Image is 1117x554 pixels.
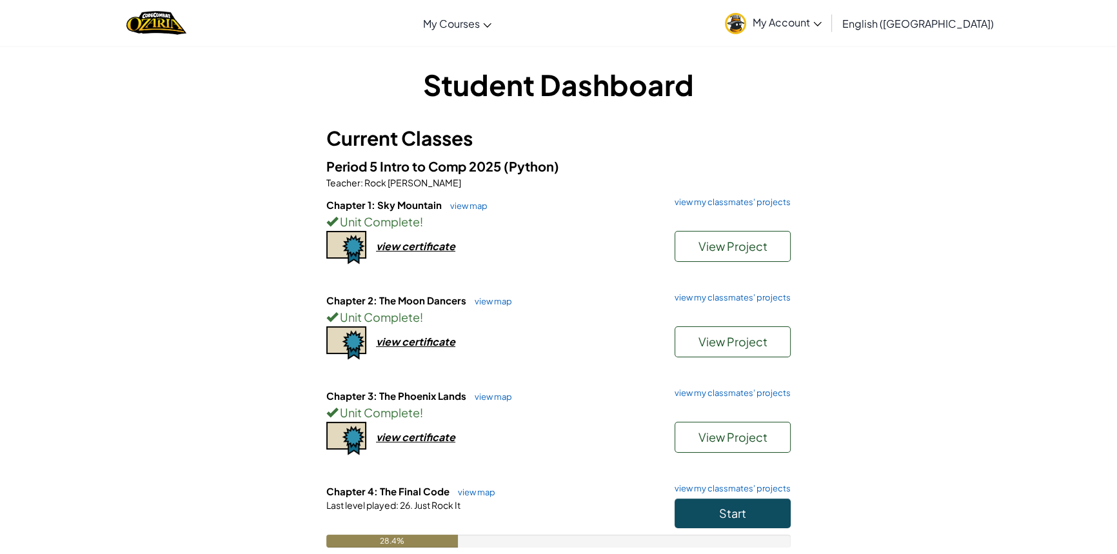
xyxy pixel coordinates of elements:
span: Chapter 1: Sky Mountain [326,199,444,211]
span: Start [719,506,746,520]
h3: Current Classes [326,124,791,153]
span: View Project [698,239,767,253]
a: English ([GEOGRAPHIC_DATA]) [836,6,1000,41]
span: (Python) [504,158,559,174]
span: Rock [PERSON_NAME] [363,177,461,188]
span: View Project [698,334,767,349]
span: View Project [698,430,767,444]
a: view my classmates' projects [668,389,791,397]
img: avatar [725,13,746,34]
img: certificate-icon.png [326,326,366,360]
span: Teacher [326,177,361,188]
a: view my classmates' projects [668,484,791,493]
div: view certificate [376,430,455,444]
a: view map [451,487,495,497]
a: view map [468,391,512,402]
a: view my classmates' projects [668,198,791,206]
a: view certificate [326,239,455,253]
img: Home [126,10,186,36]
span: Chapter 3: The Phoenix Lands [326,390,468,402]
img: certificate-icon.png [326,422,366,455]
h1: Student Dashboard [326,64,791,104]
span: ! [420,405,423,420]
span: Just Rock It [413,499,460,511]
a: view map [444,201,488,211]
a: My Account [718,3,828,43]
span: ! [420,214,423,229]
span: Last level played [326,499,396,511]
span: Period 5 Intro to Comp 2025 [326,158,504,174]
span: English ([GEOGRAPHIC_DATA]) [842,17,994,30]
button: View Project [675,422,791,453]
a: view map [468,296,512,306]
div: 28.4% [326,535,458,548]
button: View Project [675,231,791,262]
a: Ozaria by CodeCombat logo [126,10,186,36]
div: view certificate [376,335,455,348]
span: Chapter 2: The Moon Dancers [326,294,468,306]
span: ! [420,310,423,324]
span: : [361,177,363,188]
a: view certificate [326,335,455,348]
span: 26. [399,499,413,511]
span: Unit Complete [338,214,420,229]
img: certificate-icon.png [326,231,366,264]
span: : [396,499,399,511]
span: Chapter 4: The Final Code [326,485,451,497]
span: My Account [753,15,822,29]
span: Unit Complete [338,405,420,420]
a: My Courses [417,6,498,41]
button: Start [675,499,791,528]
span: My Courses [423,17,480,30]
div: view certificate [376,239,455,253]
span: Unit Complete [338,310,420,324]
button: View Project [675,326,791,357]
a: view certificate [326,430,455,444]
a: view my classmates' projects [668,293,791,302]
